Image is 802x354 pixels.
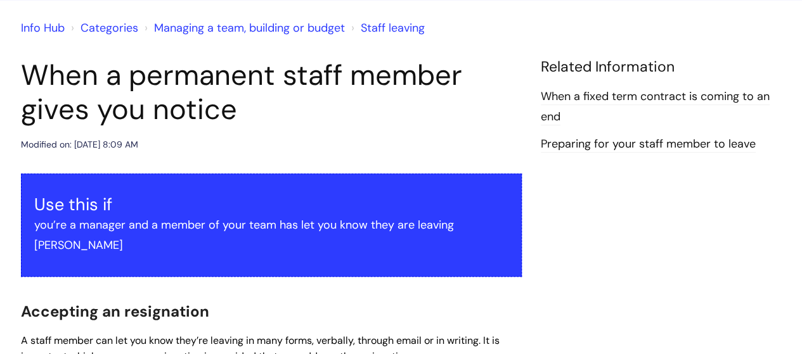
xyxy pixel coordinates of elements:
h4: Related Information [541,58,782,76]
a: Staff leaving [361,20,425,35]
a: Preparing for your staff member to leave [541,136,756,153]
a: Categories [81,20,138,35]
p: you’re a manager and a member of your team has let you know they are leaving [PERSON_NAME] [34,215,508,256]
h3: Use this if [34,194,508,215]
a: Managing a team, building or budget [154,20,345,35]
span: Accepting an resignation [21,301,209,321]
a: When a fixed term contract is coming to an end [541,89,770,125]
li: Managing a team, building or budget [141,18,345,38]
li: Solution home [68,18,138,38]
li: Staff leaving [348,18,425,38]
div: Modified on: [DATE] 8:09 AM [21,137,138,153]
h1: When a permanent staff member gives you notice [21,58,522,127]
a: Info Hub [21,20,65,35]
